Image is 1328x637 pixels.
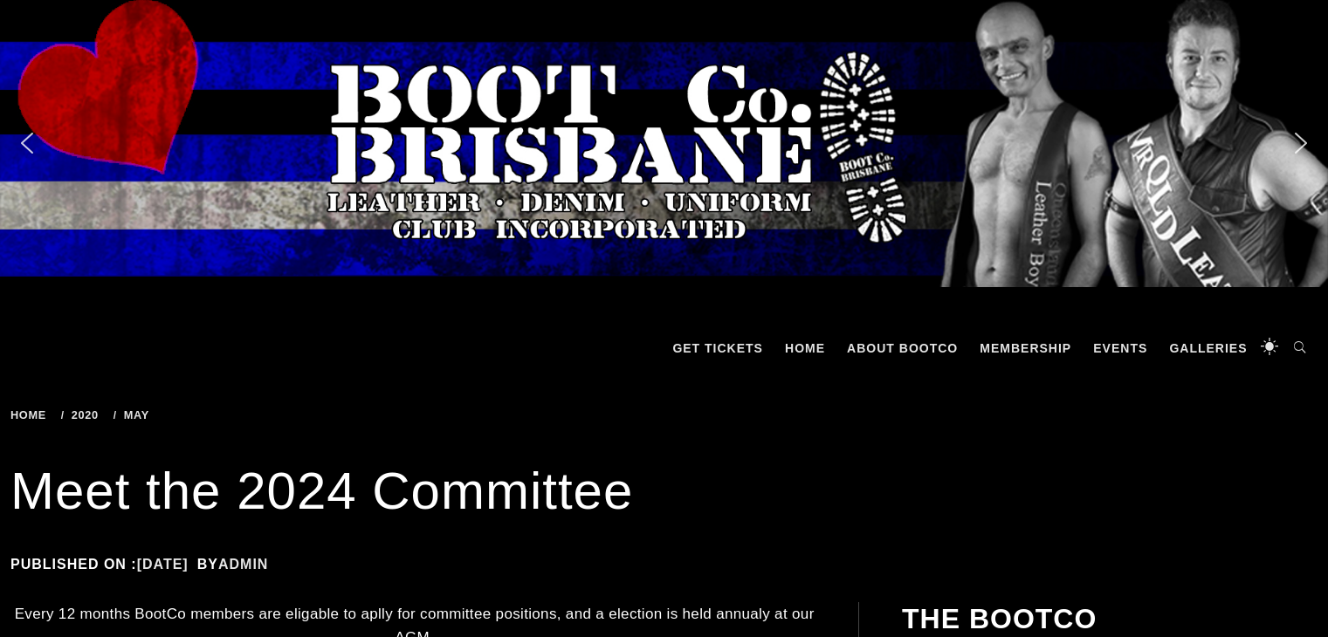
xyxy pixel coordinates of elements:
[664,322,772,374] a: GET TICKETS
[1160,322,1256,374] a: Galleries
[13,129,41,157] img: previous arrow
[61,408,105,421] a: 2020
[1287,129,1315,157] img: next arrow
[838,322,967,374] a: About BootCo
[10,557,197,572] span: Published on :
[218,557,268,572] a: admin
[114,408,155,421] a: May
[971,322,1080,374] a: Membership
[776,322,834,374] a: Home
[197,557,278,572] span: by
[10,456,1318,526] h1: Meet the 2024 Committee
[1084,322,1156,374] a: Events
[137,557,189,572] a: [DATE]
[10,408,52,421] a: Home
[10,409,347,421] div: Breadcrumbs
